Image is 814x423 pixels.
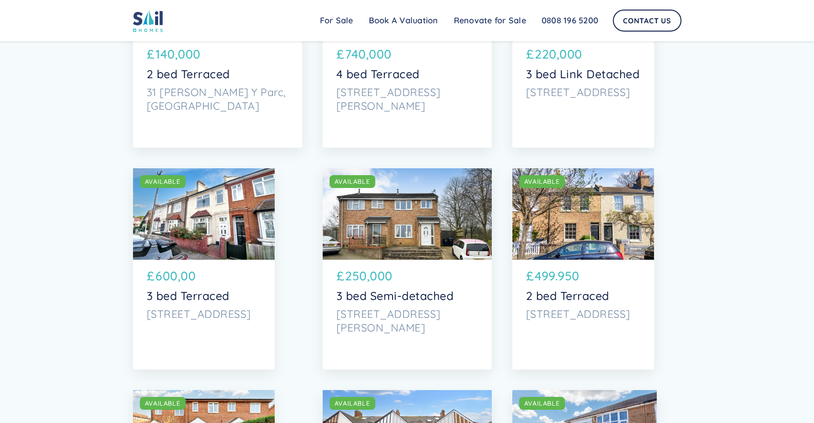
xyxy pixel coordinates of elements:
p: 3 bed Semi-detached [336,289,478,303]
div: AVAILABLE [335,177,370,186]
p: 600,00 [155,267,196,285]
img: sail home logo colored [133,9,163,32]
div: AVAILABLE [335,399,370,408]
a: AVAILABLE£499.9502 bed Terraced[STREET_ADDRESS] [512,168,654,369]
a: Renovate for Sale [446,11,534,30]
p: £ [336,267,345,285]
p: 2 bed Terraced [526,289,640,303]
div: AVAILABLE [524,399,560,408]
p: £ [526,267,534,285]
p: [STREET_ADDRESS] [526,307,640,321]
a: AVAILABLE£600,003 bed Terraced[STREET_ADDRESS] [133,168,275,369]
p: [STREET_ADDRESS] [147,307,261,321]
div: AVAILABLE [524,177,560,186]
p: 740,000 [345,45,392,63]
p: 2 bed Terraced [147,67,288,81]
p: £ [336,45,345,63]
p: £ [526,45,534,63]
p: 3 bed Link Detached [526,67,640,81]
p: 220,000 [535,45,582,63]
p: 140,000 [155,45,201,63]
p: 3 bed Terraced [147,289,261,303]
p: 499.950 [535,267,580,285]
a: Book A Valuation [361,11,446,30]
p: £ [147,45,155,63]
p: 4 bed Terraced [336,67,478,81]
p: [STREET_ADDRESS] [526,86,640,99]
div: AVAILABLE [145,177,181,186]
p: [STREET_ADDRESS][PERSON_NAME] [336,86,478,113]
p: £ [147,267,155,285]
p: [STREET_ADDRESS][PERSON_NAME] [336,307,478,335]
div: AVAILABLE [145,399,181,408]
p: 250,000 [345,267,393,285]
p: 31 [PERSON_NAME] Y Parc, [GEOGRAPHIC_DATA] [147,86,288,113]
a: AVAILABLE£250,0003 bed Semi-detached[STREET_ADDRESS][PERSON_NAME] [323,168,492,369]
a: For Sale [312,11,361,30]
a: 0808 196 5200 [534,11,606,30]
a: Contact Us [613,10,681,32]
